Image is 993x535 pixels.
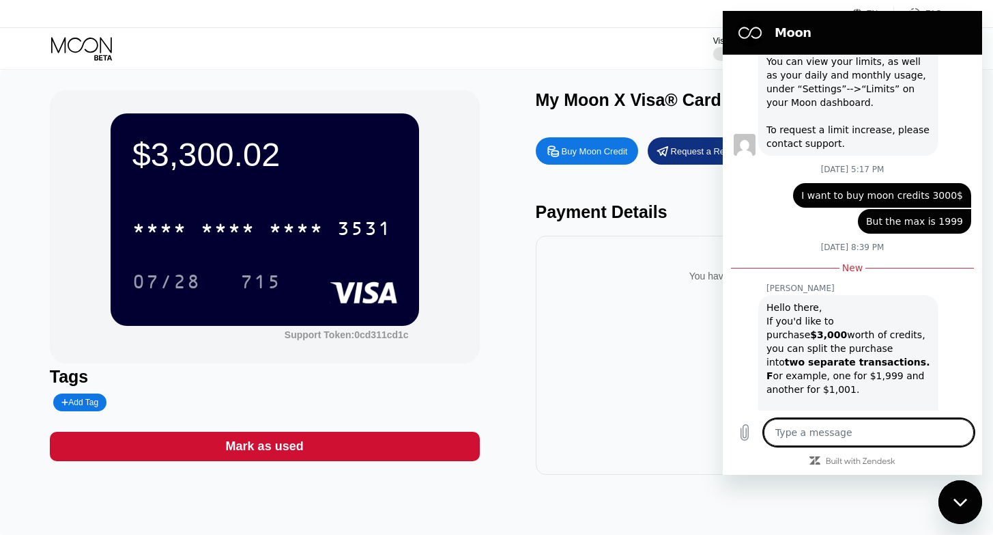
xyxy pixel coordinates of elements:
[713,36,805,46] div: Visa Monthly Spend Limit
[648,137,750,165] div: Request a Refund
[536,202,966,222] div: Payment Details
[50,367,480,387] div: Tags
[713,36,805,61] div: Visa Monthly Spend Limit$0.00/$4,000.00
[226,439,304,454] div: Mark as used
[240,273,281,294] div: 715
[536,137,638,165] div: Buy Moon Credit
[132,273,201,294] div: 07/28
[50,432,480,461] div: Mark as used
[230,264,291,299] div: 715
[562,146,628,157] div: Buy Moon Credit
[547,257,955,295] div: You have no transactions yet
[132,135,397,174] div: $3,300.02
[285,329,409,340] div: Support Token: 0cd311cd1c
[285,329,409,340] div: Support Token:0cd311cd1c
[122,264,211,299] div: 07/28
[337,219,392,241] div: 3531
[867,9,878,18] div: EN
[938,480,982,524] iframe: Button to launch messaging window, conversation in progress
[894,7,942,20] div: FAQ
[536,90,721,110] div: My Moon X Visa® Card
[53,394,106,411] div: Add Tag
[925,9,942,18] div: FAQ
[671,146,743,157] div: Request a Refund
[723,11,982,475] iframe: Messaging window
[61,398,98,407] div: Add Tag
[852,7,894,20] div: EN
